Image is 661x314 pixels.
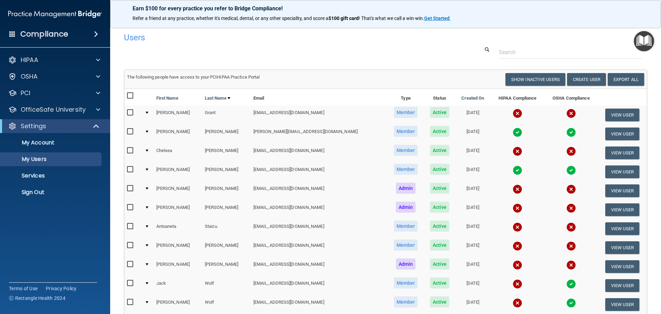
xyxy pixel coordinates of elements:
[634,31,654,51] button: Open Resource Center
[202,124,251,143] td: [PERSON_NAME]
[8,122,100,130] a: Settings
[8,89,100,97] a: PCI
[251,257,387,276] td: [EMAIL_ADDRESS][DOMAIN_NAME]
[251,181,387,200] td: [EMAIL_ADDRESS][DOMAIN_NAME]
[430,202,450,213] span: Active
[430,259,450,270] span: Active
[9,295,65,302] span: Ⓒ Rectangle Health 2024
[202,200,251,219] td: [PERSON_NAME]
[154,238,202,257] td: [PERSON_NAME]
[513,165,522,175] img: tick.e7d51cea.svg
[202,105,251,124] td: Grant
[566,279,576,289] img: tick.e7d51cea.svg
[328,16,359,21] strong: $100 gift card
[605,260,639,273] button: View User
[202,257,251,276] td: [PERSON_NAME]
[505,73,565,86] button: Show Inactive Users
[394,240,418,251] span: Member
[251,276,387,295] td: [EMAIL_ADDRESS][DOMAIN_NAME]
[154,200,202,219] td: [PERSON_NAME]
[605,203,639,216] button: View User
[9,285,38,292] a: Terms of Use
[359,16,424,21] span: ! That's what we call a win-win.
[387,89,424,105] th: Type
[251,124,387,143] td: [PERSON_NAME][EMAIL_ADDRESS][DOMAIN_NAME]
[430,240,450,251] span: Active
[430,107,450,118] span: Active
[455,238,490,257] td: [DATE]
[461,94,484,102] a: Created On
[513,298,522,308] img: cross.ca9f0e7f.svg
[154,105,202,124] td: [PERSON_NAME]
[608,73,644,86] a: Export All
[566,184,576,194] img: cross.ca9f0e7f.svg
[251,89,387,105] th: Email
[430,277,450,288] span: Active
[202,143,251,162] td: [PERSON_NAME]
[396,259,416,270] span: Admin
[21,122,46,130] p: Settings
[202,276,251,295] td: Wolf
[4,156,98,163] p: My Users
[394,145,418,156] span: Member
[455,162,490,181] td: [DATE]
[133,5,639,12] p: Earn $100 for every practice you refer to Bridge Compliance!
[513,203,522,213] img: cross.ca9f0e7f.svg
[8,72,100,81] a: OSHA
[455,257,490,276] td: [DATE]
[513,146,522,156] img: cross.ca9f0e7f.svg
[4,172,98,179] p: Services
[455,219,490,238] td: [DATE]
[513,184,522,194] img: cross.ca9f0e7f.svg
[154,162,202,181] td: [PERSON_NAME]
[4,139,98,146] p: My Account
[154,181,202,200] td: [PERSON_NAME]
[251,295,387,314] td: [EMAIL_ADDRESS][DOMAIN_NAME]
[566,203,576,213] img: cross.ca9f0e7f.svg
[430,164,450,175] span: Active
[251,143,387,162] td: [EMAIL_ADDRESS][DOMAIN_NAME]
[513,128,522,137] img: tick.e7d51cea.svg
[202,238,251,257] td: [PERSON_NAME]
[490,89,545,105] th: HIPAA Compliance
[455,181,490,200] td: [DATE]
[430,145,450,156] span: Active
[499,46,642,59] input: Search
[20,29,68,39] h4: Compliance
[605,146,639,159] button: View User
[21,56,38,64] p: HIPAA
[605,241,639,254] button: View User
[513,279,522,289] img: cross.ca9f0e7f.svg
[430,183,450,194] span: Active
[430,126,450,137] span: Active
[154,219,202,238] td: Antoaneta
[202,162,251,181] td: [PERSON_NAME]
[605,298,639,311] button: View User
[396,183,416,194] span: Admin
[202,181,251,200] td: [PERSON_NAME]
[566,260,576,270] img: cross.ca9f0e7f.svg
[251,238,387,257] td: [EMAIL_ADDRESS][DOMAIN_NAME]
[605,279,639,292] button: View User
[4,189,98,196] p: Sign Out
[567,73,606,86] button: Create User
[8,56,100,64] a: HIPAA
[394,221,418,232] span: Member
[605,128,639,140] button: View User
[513,109,522,118] img: cross.ca9f0e7f.svg
[124,33,425,42] h4: Users
[513,260,522,270] img: cross.ca9f0e7f.svg
[566,165,576,175] img: tick.e7d51cea.svg
[455,105,490,124] td: [DATE]
[394,107,418,118] span: Member
[513,222,522,232] img: cross.ca9f0e7f.svg
[394,277,418,288] span: Member
[8,7,102,21] img: PMB logo
[424,16,450,21] strong: Get Started
[154,276,202,295] td: Jack
[424,89,455,105] th: Status
[566,128,576,137] img: tick.e7d51cea.svg
[156,94,178,102] a: First Name
[394,126,418,137] span: Member
[154,124,202,143] td: [PERSON_NAME]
